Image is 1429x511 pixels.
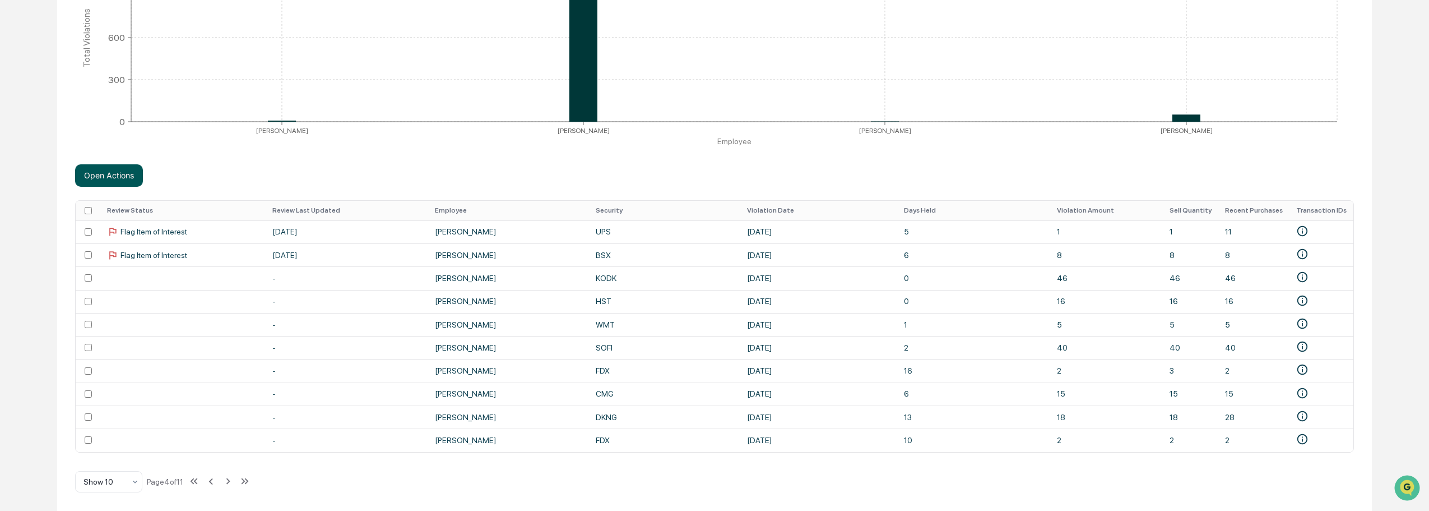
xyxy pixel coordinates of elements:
[266,383,428,406] td: -
[428,290,589,313] td: [PERSON_NAME]
[1161,126,1213,134] tspan: [PERSON_NAME]
[266,359,428,382] td: -
[1050,406,1163,429] td: 18
[1163,429,1218,452] td: 2
[1163,406,1218,429] td: 18
[81,142,90,151] div: 🗄️
[266,406,428,429] td: -
[1163,290,1218,313] td: 16
[1163,383,1218,406] td: 15
[1218,290,1289,313] td: 16
[266,336,428,359] td: -
[1393,474,1423,504] iframe: Open customer support
[1163,336,1218,359] td: 40
[119,116,125,127] tspan: 0
[1163,243,1218,266] td: 8
[1050,336,1163,359] td: 40
[22,141,72,153] span: Preclearance
[589,429,741,452] td: FDX
[859,126,911,134] tspan: [PERSON_NAME]
[38,86,184,97] div: Start new chat
[1296,271,1309,283] svg: • Plaid-DZrR8jP7mYhDw46Dk6BBHQrgONL5VJuzZREwg • Plaid-LODR85vPxJt7pRv71vxxIqb8EdowgKHd0B3ZP
[740,290,897,313] td: [DATE]
[1163,313,1218,336] td: 5
[558,126,610,134] tspan: [PERSON_NAME]
[1296,363,1309,376] svg: • Plaid-p9Apqg6na4sVMxKVrKD5I4ay4N9YkXI4EpPm1
[112,190,136,199] span: Pylon
[1218,220,1289,243] td: 11
[1218,266,1289,289] td: 46
[897,266,1050,289] td: 0
[7,158,75,178] a: 🔎Data Lookup
[11,86,31,106] img: 1746055101610-c473b297-6a78-478c-a979-82029cc54cd1
[589,266,741,289] td: KODK
[1050,313,1163,336] td: 5
[1289,201,1353,220] th: Transaction IDs
[22,163,71,174] span: Data Lookup
[1163,266,1218,289] td: 46
[589,406,741,429] td: DKNG
[1296,433,1309,445] svg: • Plaid-RpyR8VxkOJSApxkAPkK4uPoOPO7PNVIP0LQzR
[589,383,741,406] td: CMG
[1296,248,1309,260] svg: • Plaid-7ya1qLQ09KU6yoN6ENq1hz5MqgpDDwU56g3py
[77,137,143,157] a: 🗄️Attestations
[92,141,139,153] span: Attestations
[1218,406,1289,429] td: 28
[428,429,589,452] td: [PERSON_NAME]
[897,290,1050,313] td: 0
[589,336,741,359] td: SOFI
[589,290,741,313] td: HST
[740,243,897,266] td: [DATE]
[1163,359,1218,382] td: 3
[191,89,204,103] button: Start new chat
[1163,201,1218,220] th: Sell Quantity
[589,359,741,382] td: FDX
[717,137,751,146] tspan: Employee
[740,266,897,289] td: [DATE]
[1050,266,1163,289] td: 46
[81,8,92,67] tspan: Total Violations
[428,243,589,266] td: [PERSON_NAME]
[740,406,897,429] td: [DATE]
[147,477,183,486] div: Page 4 of 11
[108,32,125,43] tspan: 600
[897,313,1050,336] td: 1
[1050,220,1163,243] td: 1
[428,220,589,243] td: [PERSON_NAME]
[428,336,589,359] td: [PERSON_NAME]
[740,359,897,382] td: [DATE]
[120,251,187,260] span: Flag Item of Interest
[1050,383,1163,406] td: 15
[79,190,136,199] a: Powered byPylon
[1296,387,1309,399] svg: • Plaid-X1maQL64w8IAJ4BAjBDOtMw8MK3xQYTaAYvKj
[1296,225,1309,237] svg: • Plaid-gxqaZ4rQy8spvkapBa9eFRkXynDwwrCKYNXn1
[266,313,428,336] td: -
[266,201,428,220] th: Review Last Updated
[256,126,308,134] tspan: [PERSON_NAME]
[428,359,589,382] td: [PERSON_NAME]
[428,313,589,336] td: [PERSON_NAME]
[100,201,266,220] th: Review Status
[11,142,20,151] div: 🖐️
[11,164,20,173] div: 🔎
[740,429,897,452] td: [DATE]
[1218,313,1289,336] td: 5
[897,406,1050,429] td: 13
[1218,201,1289,220] th: Recent Purchases
[75,164,143,187] button: Open Actions
[589,243,741,266] td: BSX
[897,243,1050,266] td: 6
[897,336,1050,359] td: 2
[740,313,897,336] td: [DATE]
[1296,410,1309,422] svg: • Plaid-rOgp39DYE4tgMdzgazm1f77A8ow4pzHrgjr1A
[1296,294,1309,307] svg: • Plaid-PQBRm74yXbuBApVB3VEEIy5Jnkr7MqcamA8oK • Plaid-1DQJwVo3g1h1D831n3ppI5BR3Kja9ZtomgJnE
[1218,359,1289,382] td: 2
[589,313,741,336] td: WMT
[1050,201,1163,220] th: Violation Amount
[897,359,1050,382] td: 16
[897,220,1050,243] td: 5
[1218,429,1289,452] td: 2
[266,290,428,313] td: -
[740,201,897,220] th: Violation Date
